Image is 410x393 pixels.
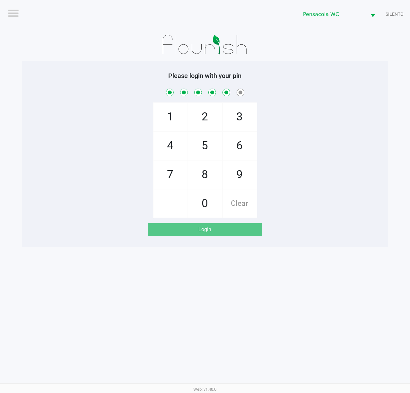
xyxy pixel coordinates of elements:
span: 9 [223,161,257,189]
span: 7 [153,161,188,189]
span: Web: v1.40.0 [194,387,217,392]
span: 5 [188,132,222,160]
span: 0 [188,189,222,218]
span: 3 [223,103,257,131]
span: Clear [223,189,257,218]
span: 4 [153,132,188,160]
span: 1 [153,103,188,131]
button: Select [367,7,379,22]
span: 6 [223,132,257,160]
span: 8 [188,161,222,189]
h5: Please login with your pin [27,72,383,80]
span: Pensacola WC [303,11,363,18]
span: SILENTO [386,11,404,18]
span: 2 [188,103,222,131]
